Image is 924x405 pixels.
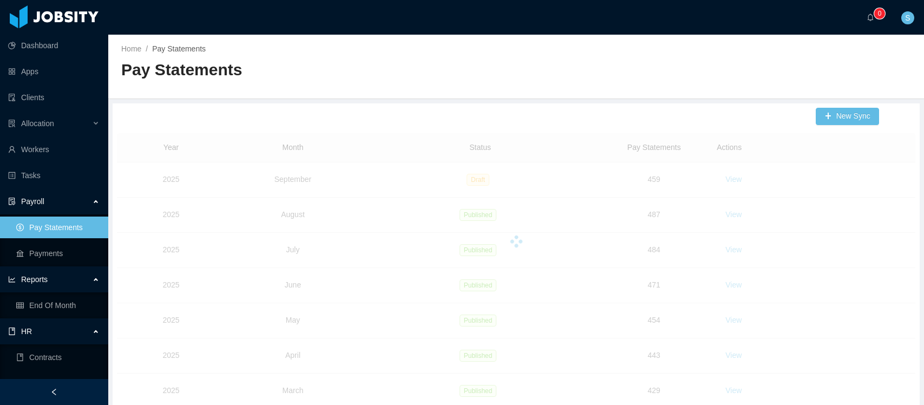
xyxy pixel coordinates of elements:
a: icon: profileTasks [8,165,100,186]
span: Allocation [21,119,54,128]
span: / [146,44,148,53]
a: icon: bankPayments [16,243,100,264]
span: HR [21,327,32,336]
i: icon: bell [867,14,874,21]
a: icon: userWorkers [8,139,100,160]
a: icon: dollarPay Statements [16,217,100,238]
a: Home [121,44,141,53]
span: S [905,11,910,24]
i: icon: file-protect [8,198,16,205]
i: icon: solution [8,120,16,127]
i: icon: book [8,328,16,335]
i: icon: line-chart [8,276,16,283]
span: Pay Statements [152,44,206,53]
a: icon: profileTime Off [16,373,100,394]
a: icon: appstoreApps [8,61,100,82]
sup: 0 [874,8,885,19]
button: icon: plusNew Sync [816,108,879,125]
a: icon: pie-chartDashboard [8,35,100,56]
span: Reports [21,275,48,284]
h2: Pay Statements [121,59,516,81]
a: icon: auditClients [8,87,100,108]
span: Payroll [21,197,44,206]
a: icon: tableEnd Of Month [16,295,100,316]
a: icon: bookContracts [16,347,100,368]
